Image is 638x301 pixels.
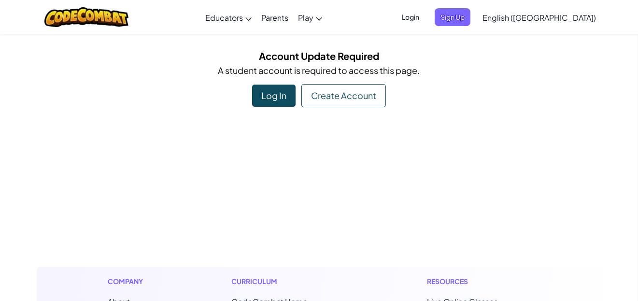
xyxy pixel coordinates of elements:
span: English ([GEOGRAPHIC_DATA]) [482,13,596,23]
p: A student account is required to access this page. [44,63,595,77]
div: Create Account [301,84,386,107]
h1: Company [108,276,153,287]
a: English ([GEOGRAPHIC_DATA]) [478,4,601,30]
h1: Curriculum [232,276,349,287]
a: Educators [200,4,256,30]
h1: Resources [427,276,530,287]
a: Play [293,4,327,30]
button: Sign Up [435,8,470,26]
span: Educators [205,13,243,23]
h5: Account Update Required [44,48,595,63]
div: Log In [252,85,296,107]
img: CodeCombat logo [44,7,129,27]
a: Parents [256,4,293,30]
button: Login [396,8,425,26]
span: Play [298,13,313,23]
